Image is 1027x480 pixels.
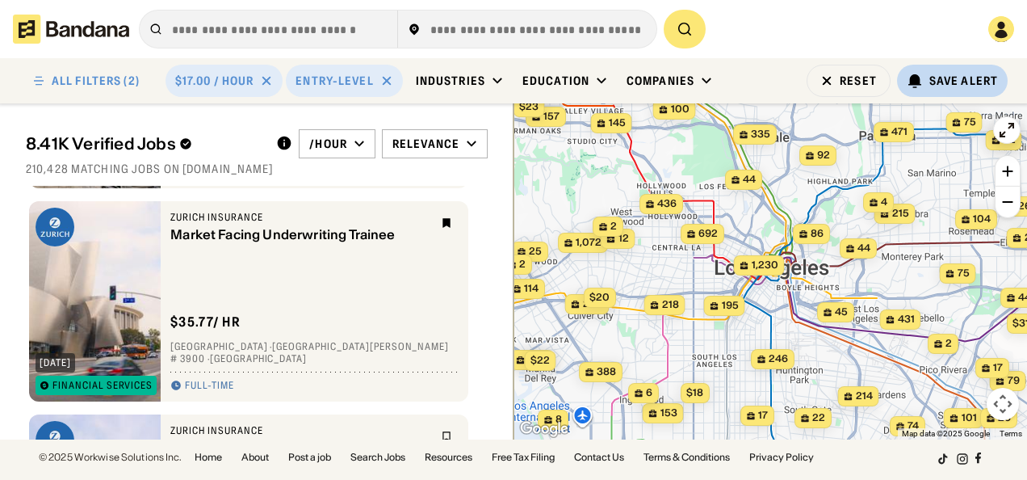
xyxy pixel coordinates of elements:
[660,406,677,420] span: 153
[529,245,542,259] span: 25
[749,453,814,462] a: Privacy Policy
[425,453,472,462] a: Resources
[296,74,373,88] div: Entry-Level
[908,419,919,433] span: 74
[811,227,824,241] span: 86
[892,207,909,221] span: 215
[13,15,129,44] img: Bandana logotype
[519,100,539,112] span: $23
[39,453,182,462] div: © 2025 Workwise Solutions Inc.
[36,421,74,460] img: Zurich Insurance logo
[175,74,254,88] div: $17.00 / hour
[518,419,571,440] img: Google
[643,453,730,462] a: Terms & Conditions
[241,453,269,462] a: About
[646,386,652,400] span: 6
[902,429,990,438] span: Map data ©2025 Google
[518,419,571,440] a: Open this area in Google Maps (opens a new window)
[288,453,331,462] a: Post a job
[589,291,610,303] span: $20
[555,413,562,427] span: 8
[610,220,617,234] span: 2
[492,453,555,462] a: Free Tax Filing
[609,116,626,130] span: 145
[993,361,1003,375] span: 17
[519,258,526,272] span: 2
[574,453,624,462] a: Contact Us
[929,74,998,88] div: Save Alert
[170,424,431,437] div: Zurich Insurance
[52,75,140,86] div: ALL FILTERS (2)
[170,211,431,224] div: Zurich Insurance
[945,337,952,351] span: 2
[856,389,873,403] span: 214
[522,74,589,88] div: Education
[751,128,770,141] span: 335
[26,134,263,154] div: 8.41K Verified Jobs
[185,380,234,393] div: Full-time
[964,116,976,129] span: 75
[530,354,550,366] span: $22
[52,381,153,390] div: Financial Services
[170,227,431,242] div: Market Facing Underwriting Trainee
[618,232,629,246] span: 12
[392,137,459,151] div: Relevance
[350,453,405,462] a: Search Jobs
[817,149,830,162] span: 92
[309,137,347,151] div: /hour
[835,305,848,319] span: 45
[857,242,870,255] span: 44
[40,358,71,368] div: [DATE]
[671,103,690,116] span: 100
[657,197,677,211] span: 436
[662,298,679,312] span: 218
[26,162,488,176] div: 210,428 matching jobs on [DOMAIN_NAME]
[195,453,222,462] a: Home
[524,282,539,296] span: 114
[597,365,616,379] span: 388
[1000,429,1022,438] a: Terms (opens in new tab)
[891,125,908,139] span: 471
[170,314,241,331] div: $ 35.77 / hr
[1008,374,1020,388] span: 79
[812,411,825,425] span: 22
[36,208,74,246] img: Zurich Insurance logo
[898,313,915,326] span: 431
[26,186,488,440] div: grid
[752,259,778,272] span: 1,230
[962,411,977,425] span: 101
[973,213,991,226] span: 104
[698,227,718,241] span: 692
[576,236,602,250] span: 1,072
[743,173,756,187] span: 44
[543,110,560,124] span: 157
[170,340,459,365] div: [GEOGRAPHIC_DATA] · [GEOGRAPHIC_DATA][PERSON_NAME] # 3900 · [GEOGRAPHIC_DATA]
[958,267,970,280] span: 75
[758,409,768,423] span: 17
[686,386,703,398] span: $18
[416,74,485,88] div: Industries
[627,74,694,88] div: Companies
[881,196,887,209] span: 4
[769,352,788,366] span: 246
[987,388,1019,420] button: Map camera controls
[840,75,877,86] div: Reset
[722,299,739,313] span: 195
[583,297,603,311] span: 203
